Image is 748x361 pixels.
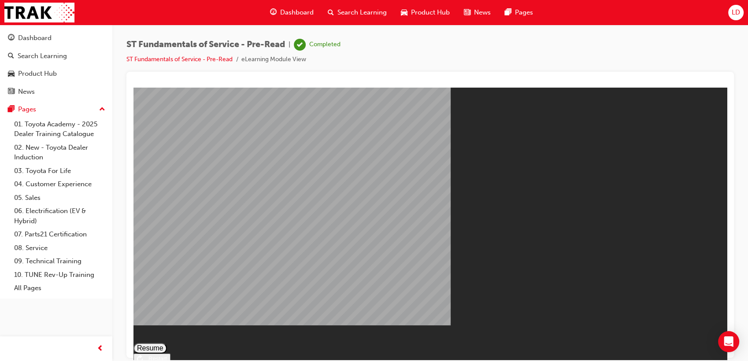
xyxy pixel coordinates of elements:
[18,87,35,97] div: News
[99,104,105,115] span: up-icon
[11,204,109,228] a: 06. Electrification (EV & Hybrid)
[474,7,491,18] span: News
[126,55,233,63] a: ST Fundamentals of Service - Pre-Read
[11,141,109,164] a: 02. New - Toyota Dealer Induction
[4,66,109,82] a: Product Hub
[289,40,290,50] span: |
[11,164,109,178] a: 03. Toyota For Life
[8,106,15,114] span: pages-icon
[11,118,109,141] a: 01. Toyota Academy - 2025 Dealer Training Catalogue
[328,7,334,18] span: search-icon
[18,69,57,79] div: Product Hub
[394,4,457,22] a: car-iconProduct Hub
[464,7,470,18] span: news-icon
[4,3,74,22] img: Trak
[8,34,15,42] span: guage-icon
[732,7,740,18] span: LD
[498,4,540,22] a: pages-iconPages
[4,48,109,64] a: Search Learning
[457,4,498,22] a: news-iconNews
[8,70,15,78] span: car-icon
[337,7,387,18] span: Search Learning
[294,39,306,51] span: learningRecordVerb_COMPLETE-icon
[263,4,321,22] a: guage-iconDashboard
[4,101,109,118] button: Pages
[515,7,533,18] span: Pages
[8,52,14,60] span: search-icon
[97,343,104,354] span: prev-icon
[505,7,511,18] span: pages-icon
[11,281,109,295] a: All Pages
[4,28,109,101] button: DashboardSearch LearningProduct HubNews
[280,7,314,18] span: Dashboard
[309,41,341,49] div: Completed
[728,5,744,20] button: LD
[718,331,739,352] div: Open Intercom Messenger
[11,268,109,282] a: 10. TUNE Rev-Up Training
[241,55,306,65] li: eLearning Module View
[11,241,109,255] a: 08. Service
[11,191,109,205] a: 05. Sales
[411,7,450,18] span: Product Hub
[18,51,67,61] div: Search Learning
[18,33,52,43] div: Dashboard
[270,7,277,18] span: guage-icon
[11,228,109,241] a: 07. Parts21 Certification
[401,7,407,18] span: car-icon
[4,30,109,46] a: Dashboard
[11,177,109,191] a: 04. Customer Experience
[18,104,36,114] div: Pages
[126,40,285,50] span: ST Fundamentals of Service - Pre-Read
[321,4,394,22] a: search-iconSearch Learning
[4,84,109,100] a: News
[11,254,109,268] a: 09. Technical Training
[8,88,15,96] span: news-icon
